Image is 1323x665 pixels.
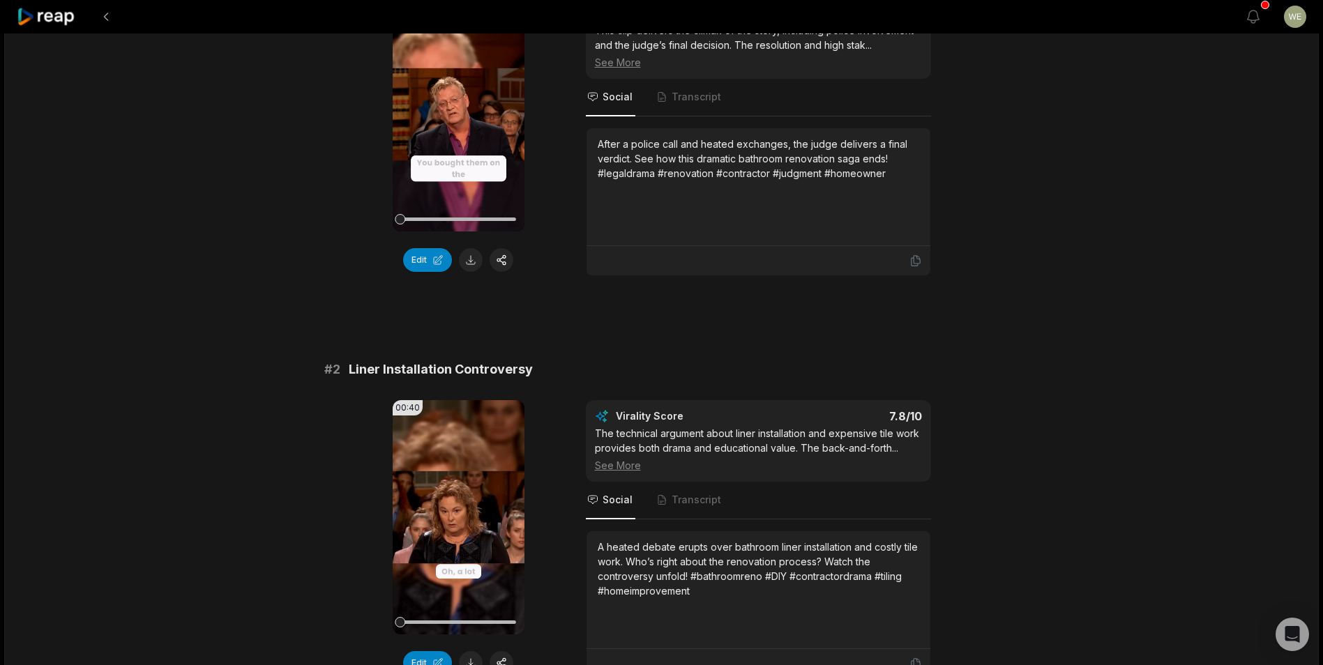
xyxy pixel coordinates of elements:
[672,493,721,507] span: Transcript
[603,90,633,104] span: Social
[595,23,922,70] div: This clip delivers the climax of the story, including police involvement and the judge’s final de...
[595,55,922,70] div: See More
[403,248,452,272] button: Edit
[616,409,766,423] div: Virality Score
[603,493,633,507] span: Social
[586,79,931,116] nav: Tabs
[586,482,931,519] nav: Tabs
[772,409,922,423] div: 7.8 /10
[1276,618,1309,651] div: Open Intercom Messenger
[324,360,340,379] span: # 2
[598,540,919,598] div: A heated debate erupts over bathroom liner installation and costly tile work. Who’s right about t...
[672,90,721,104] span: Transcript
[595,458,922,473] div: See More
[595,426,922,473] div: The technical argument about liner installation and expensive tile work provides both drama and e...
[598,137,919,181] div: After a police call and heated exchanges, the judge delivers a final verdict. See how this dramat...
[349,360,533,379] span: Liner Installation Controversy
[393,400,524,634] video: Your browser does not support mp4 format.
